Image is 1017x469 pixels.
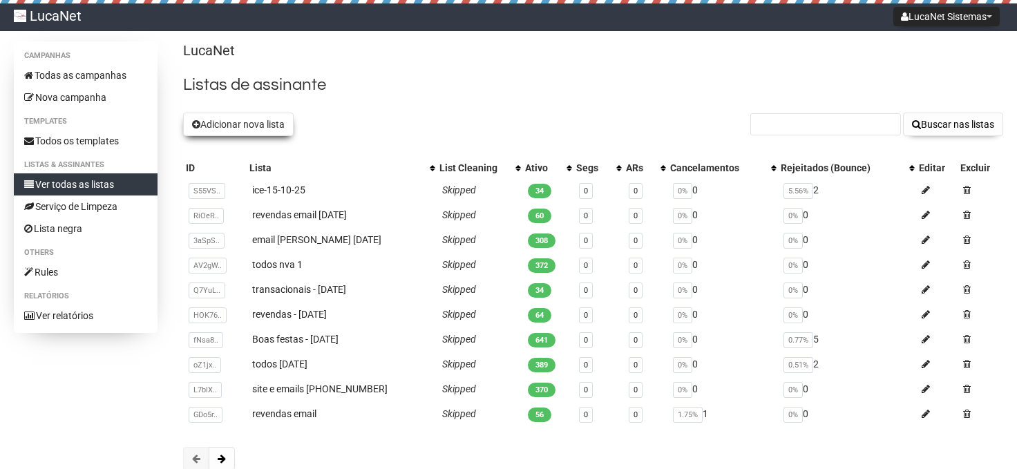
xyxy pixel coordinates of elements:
a: Todos os templates [14,130,158,152]
span: Skipped [442,209,476,220]
td: 0 [667,178,779,202]
a: todos nva 1 [252,259,303,270]
span: Skipped [442,184,476,195]
li: Listas & assinantes [14,157,158,173]
div: ARs [626,161,654,175]
a: 0 [584,410,588,419]
th: Excluir: No sort applied, sorting is disabled [958,158,1003,178]
td: 0 [667,277,779,302]
td: 5 [778,327,916,352]
span: Skipped [442,284,476,295]
a: 0 [584,361,588,370]
a: Lista negra [14,218,158,240]
span: 34 [528,283,551,298]
a: 0 [634,361,638,370]
span: Skipped [442,383,476,394]
th: Cancelamentos: No sort applied, activate to apply an ascending sort [667,158,779,178]
td: 0 [667,352,779,376]
span: 0% [673,183,692,199]
span: 0% [673,233,692,249]
div: Ativo [525,161,560,175]
a: revendas - [DATE] [252,309,327,320]
td: 0 [667,376,779,401]
a: Serviço de Limpeza [14,195,158,218]
span: Q7YuL.. [189,283,225,298]
a: todos [DATE] [252,358,307,370]
a: 0 [584,286,588,295]
span: Skipped [442,334,476,345]
span: 60 [528,209,551,223]
span: 0% [783,258,803,274]
a: 0 [634,261,638,270]
td: 0 [778,227,916,252]
a: revendas email [252,408,316,419]
td: 0 [778,277,916,302]
a: 0 [634,186,638,195]
span: Skipped [442,309,476,320]
span: L7blX.. [189,382,222,398]
span: GDo5r.. [189,407,222,423]
div: Lista [249,161,423,175]
img: 3.jpg [14,10,26,22]
th: Rejeitados (Bounce): No sort applied, activate to apply an ascending sort [778,158,916,178]
span: HOK76.. [189,307,227,323]
span: Skipped [442,358,476,370]
td: 0 [667,227,779,252]
td: 0 [778,302,916,327]
a: 0 [634,385,638,394]
span: 0% [783,233,803,249]
p: LucaNet [183,41,1003,60]
td: 2 [778,178,916,202]
a: Rules [14,261,158,283]
td: 0 [778,252,916,277]
a: 0 [584,211,588,220]
span: 308 [528,233,555,248]
td: 0 [667,302,779,327]
li: Others [14,245,158,261]
div: Segs [576,161,610,175]
li: Templates [14,113,158,130]
span: 389 [528,358,555,372]
span: 0% [673,283,692,298]
a: ice-15-10-25 [252,184,305,195]
span: Skipped [442,234,476,245]
span: 0% [783,307,803,323]
a: 0 [634,236,638,245]
span: 0% [673,208,692,224]
div: Editar [919,161,955,175]
a: 0 [584,385,588,394]
div: Cancelamentos [670,161,765,175]
span: 0.51% [783,357,813,373]
a: revendas email [DATE] [252,209,347,220]
a: 0 [634,311,638,320]
a: Boas festas - [DATE] [252,334,339,345]
span: 3aSpS.. [189,233,225,249]
li: Relatórios [14,288,158,305]
a: 0 [584,261,588,270]
td: 2 [778,352,916,376]
a: 0 [634,410,638,419]
a: 0 [634,336,638,345]
span: 0% [673,307,692,323]
span: 0% [673,258,692,274]
a: Ver todas as listas [14,173,158,195]
h2: Listas de assinante [183,73,1003,97]
span: oZ1jx.. [189,357,221,373]
a: 0 [584,186,588,195]
span: 0% [783,382,803,398]
li: Campanhas [14,48,158,64]
button: Buscar nas listas [903,113,1003,136]
th: Lista: No sort applied, activate to apply an ascending sort [247,158,437,178]
span: 64 [528,308,551,323]
span: 34 [528,184,551,198]
div: Rejeitados (Bounce) [781,161,902,175]
a: Nova campanha [14,86,158,108]
span: 5.56% [783,183,813,199]
a: site e emails [PHONE_NUMBER] [252,383,388,394]
span: 56 [528,408,551,422]
td: 0 [667,202,779,227]
td: 0 [667,327,779,352]
th: Ativo: No sort applied, activate to apply an ascending sort [522,158,573,178]
span: 0.77% [783,332,813,348]
td: 0 [778,401,916,426]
